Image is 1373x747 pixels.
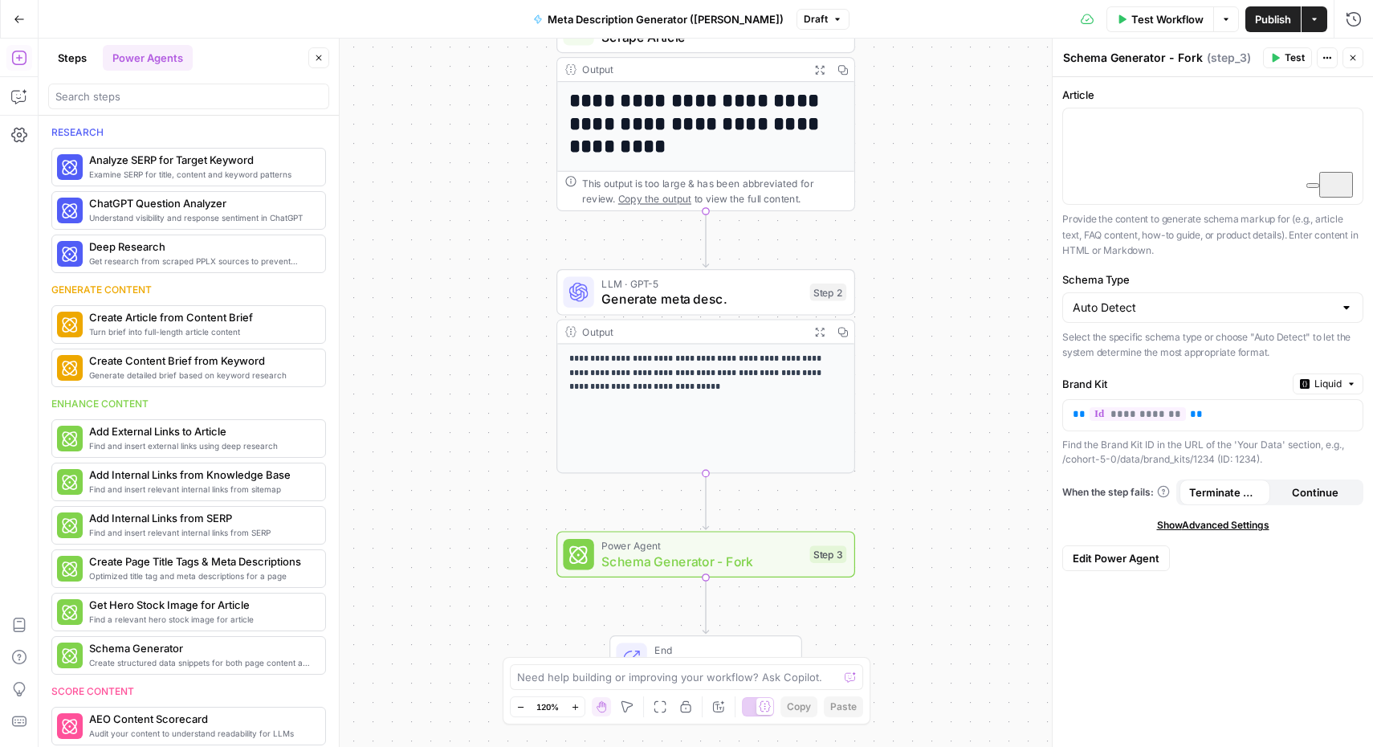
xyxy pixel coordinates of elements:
div: Step 3 [810,545,847,563]
g: Edge from step_3 to end [703,578,708,634]
span: Create Page Title Tags & Meta Descriptions [89,553,312,569]
span: Continue [1292,484,1338,500]
span: Create Content Brief from Keyword [89,353,312,369]
span: Test Workflow [1131,11,1204,27]
span: Find a relevant hero stock image for article [89,613,312,626]
label: Schema Type [1062,271,1363,288]
button: Paste [824,696,863,717]
span: ( step_3 ) [1207,50,1251,66]
div: To enrich screen reader interactions, please activate Accessibility in Grammarly extension settings [1063,108,1363,204]
button: Test Workflow [1106,6,1213,32]
textarea: Schema Generator - Fork [1063,50,1203,66]
span: Understand visibility and response sentiment in ChatGPT [89,211,312,224]
span: Schema Generator - Fork [601,552,802,571]
span: Find and insert relevant internal links from sitemap [89,483,312,496]
span: Audit your content to understand readability for LLMs [89,727,312,740]
span: Generate meta desc. [601,289,802,308]
span: Add External Links to Article [89,423,312,439]
span: Show Advanced Settings [1157,518,1269,533]
button: Copy [780,696,817,717]
span: Find and insert external links using deep research [89,439,312,452]
input: Auto Detect [1073,300,1334,316]
span: Add Internal Links from SERP [89,510,312,526]
span: Examine SERP for title, content and keyword patterns [89,168,312,181]
button: Continue [1270,480,1361,505]
span: End [654,642,785,657]
button: Publish [1245,6,1301,32]
div: Enhance content [51,397,326,411]
span: Copy [787,700,811,714]
span: Generate detailed brief based on keyword research [89,369,312,382]
span: Create Article from Content Brief [89,309,312,325]
button: Power Agents [103,45,193,71]
span: Optimized title tag and meta descriptions for a page [89,569,312,582]
span: LLM · GPT-5 [601,276,802,291]
div: Power AgentSchema Generator - ForkStep 3 [556,531,855,578]
button: Meta Description Generator ([PERSON_NAME]) [524,6,793,32]
div: Generate content [51,283,326,297]
span: Draft [804,12,828,27]
span: Publish [1255,11,1291,27]
a: When the step fails: [1062,485,1170,500]
div: Output [582,324,802,339]
span: Turn brief into full-length article content [89,325,312,338]
span: Terminate Workflow [1189,484,1261,500]
p: Provide the content to generate schema markup for (e.g., article text, FAQ content, how-to guide,... [1062,211,1363,259]
button: Test [1263,47,1312,68]
span: Deep Research [89,239,312,255]
div: Research [51,125,326,140]
span: Get research from scraped PPLX sources to prevent source [MEDICAL_DATA] [89,255,312,267]
g: Edge from step_2 to step_3 [703,473,708,529]
span: Test [1285,51,1305,65]
span: Copy the output [618,193,691,204]
span: Paste [830,700,857,714]
g: Edge from step_1 to step_2 [703,211,708,267]
div: Score content [51,684,326,699]
input: Search steps [55,88,322,104]
div: Step 2 [810,284,847,301]
div: This output is too large & has been abbreviated for review. to view the full content. [582,176,846,206]
span: Liquid [1314,377,1342,391]
span: Get Hero Stock Image for Article [89,597,312,613]
label: Article [1062,87,1363,103]
div: Output [582,62,802,77]
span: Find and insert relevant internal links from SERP [89,526,312,539]
div: Step 1 [812,22,846,39]
span: Power Agent [601,538,802,553]
button: Steps [48,45,96,71]
span: Analyze SERP for Target Keyword [89,152,312,168]
span: Schema Generator [89,640,312,656]
span: ChatGPT Question Analyzer [89,195,312,211]
span: Output [654,655,785,675]
span: Create structured data snippets for both page content and images [89,656,312,669]
span: Add Internal Links from Knowledge Base [89,467,312,483]
button: Draft [797,9,849,30]
div: EndOutput [556,635,855,682]
label: Brand Kit [1062,376,1286,392]
span: Meta Description Generator ([PERSON_NAME]) [548,11,784,27]
span: AEO Content Scorecard [89,711,312,727]
button: Edit Power Agent [1062,545,1170,571]
div: Find the Brand Kit ID in the URL of the 'Your Data' section, e.g., /cohort-5-0/data/brand_kits/12... [1062,438,1363,467]
span: 120% [536,700,559,713]
span: Edit Power Agent [1073,550,1159,566]
button: Liquid [1293,373,1363,394]
p: Select the specific schema type or choose "Auto Detect" to let the system determine the most appr... [1062,329,1363,361]
span: Scrape Article [601,27,804,47]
